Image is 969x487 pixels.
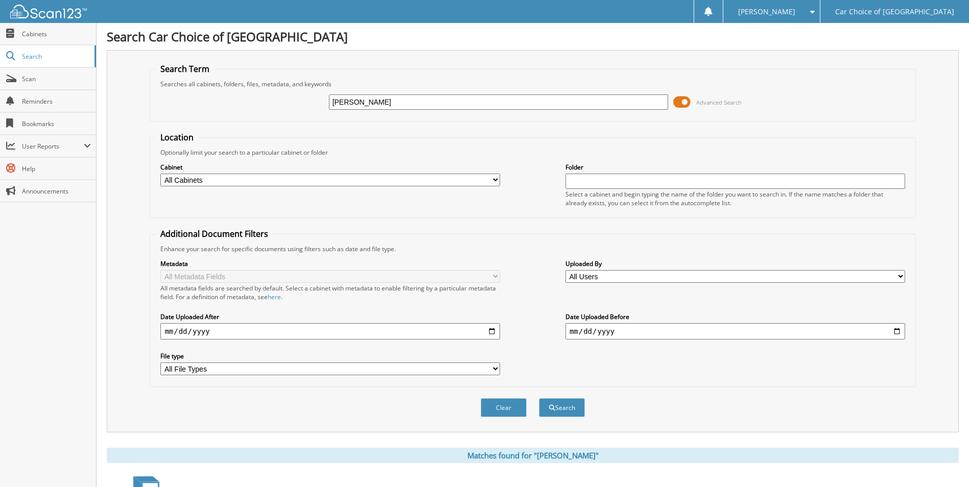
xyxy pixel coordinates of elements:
label: Metadata [160,259,500,268]
span: Cabinets [22,30,91,38]
legend: Location [155,132,199,143]
span: Help [22,164,91,173]
div: Searches all cabinets, folders, files, metadata, and keywords [155,80,910,88]
button: Clear [481,398,527,417]
div: Select a cabinet and begin typing the name of the folder you want to search in. If the name match... [565,190,905,207]
span: Bookmarks [22,119,91,128]
span: [PERSON_NAME] [738,9,795,15]
input: start [160,323,500,339]
label: Uploaded By [565,259,905,268]
span: Search [22,52,89,61]
span: Car Choice of [GEOGRAPHIC_DATA] [835,9,954,15]
span: Scan [22,75,91,83]
input: end [565,323,905,339]
label: Date Uploaded After [160,312,500,321]
button: Search [539,398,585,417]
legend: Search Term [155,63,215,75]
span: Announcements [22,187,91,196]
label: Folder [565,163,905,172]
label: Date Uploaded Before [565,312,905,321]
label: File type [160,352,500,360]
span: User Reports [22,142,84,151]
div: Optionally limit your search to a particular cabinet or folder [155,148,910,157]
legend: Additional Document Filters [155,228,273,239]
div: Matches found for "[PERSON_NAME]" [107,448,959,463]
h1: Search Car Choice of [GEOGRAPHIC_DATA] [107,28,959,45]
span: Advanced Search [696,99,742,106]
div: Enhance your search for specific documents using filters such as date and file type. [155,245,910,253]
a: here [268,293,281,301]
span: Reminders [22,97,91,106]
label: Cabinet [160,163,500,172]
div: All metadata fields are searched by default. Select a cabinet with metadata to enable filtering b... [160,284,500,301]
img: scan123-logo-white.svg [10,5,87,18]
